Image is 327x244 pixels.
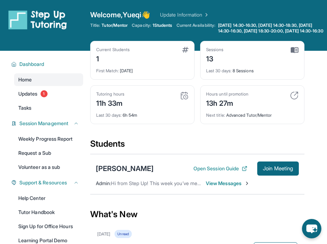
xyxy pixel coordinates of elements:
[19,61,44,68] span: Dashboard
[206,97,248,108] div: 13h 27m
[19,120,68,127] span: Session Management
[90,199,304,230] div: What's New
[96,53,130,64] div: 1
[41,90,48,97] span: 1
[14,147,83,159] a: Request a Sub
[290,91,298,100] img: card
[96,97,124,108] div: 11h 33m
[14,206,83,219] a: Tutor Handbook
[206,47,224,53] div: Sessions
[18,76,32,83] span: Home
[115,230,131,238] div: Unread
[8,10,67,30] img: logo
[244,181,250,186] img: Chevron-Right
[97,231,110,237] div: [DATE]
[202,11,209,18] img: Chevron Right
[217,23,327,34] a: [DATE] 14:30-16:30, [DATE] 14:30-18:30, [DATE] 14:30-16:30, [DATE] 18:30-20:00, [DATE] 14:30-16:30
[206,91,248,97] div: Hours until promotion
[14,133,83,145] a: Weekly Progress Report
[263,166,293,171] span: Join Meeting
[180,91,189,100] img: card
[153,23,172,28] span: 1 Students
[90,138,304,154] div: Students
[132,23,151,28] span: Capacity:
[182,47,189,53] img: card
[96,64,189,74] div: [DATE]
[14,220,83,233] a: Sign Up for Office Hours
[96,47,130,53] div: Current Students
[14,102,83,114] a: Tasks
[18,90,38,97] span: Updates
[160,11,209,18] a: Update Information
[193,165,247,172] button: Open Session Guide
[206,112,225,118] span: Next title :
[206,180,250,187] span: View Messages
[96,180,111,186] span: Admin :
[14,192,83,205] a: Help Center
[96,112,122,118] span: Last 30 days :
[96,108,189,118] div: 6h 54m
[18,104,31,111] span: Tasks
[90,10,150,20] span: Welcome, Yueqi 👋
[177,23,215,34] span: Current Availability:
[101,23,128,28] span: Tutor/Mentor
[206,53,224,64] div: 13
[90,23,100,28] span: Title:
[206,108,298,118] div: Advanced Tutor/Mentor
[291,47,298,53] img: card
[96,164,154,173] div: [PERSON_NAME]
[206,64,298,74] div: 8 Sessions
[19,179,67,186] span: Support & Resources
[96,68,119,73] span: First Match :
[17,61,79,68] button: Dashboard
[17,179,79,186] button: Support & Resources
[302,219,321,238] button: chat-button
[14,87,83,100] a: Updates1
[96,91,124,97] div: Tutoring hours
[206,68,232,73] span: Last 30 days :
[17,120,79,127] button: Session Management
[218,23,326,34] span: [DATE] 14:30-16:30, [DATE] 14:30-18:30, [DATE] 14:30-16:30, [DATE] 18:30-20:00, [DATE] 14:30-16:30
[14,73,83,86] a: Home
[257,161,299,176] button: Join Meeting
[14,161,83,173] a: Volunteer as a sub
